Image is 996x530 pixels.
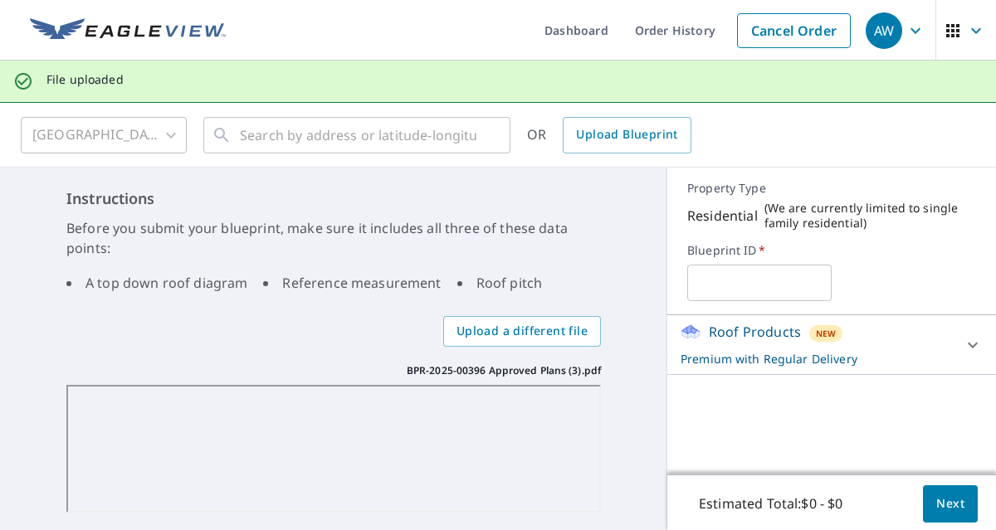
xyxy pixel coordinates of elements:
[407,363,601,378] p: BPR-2025-00396 Approved Plans (3).pdf
[687,243,976,258] label: Blueprint ID
[263,273,441,293] li: Reference measurement
[866,12,902,49] div: AW
[816,327,837,340] span: New
[681,350,953,367] p: Premium with Regular Delivery
[527,117,691,153] div: OR
[456,321,588,342] span: Upload a different file
[681,322,983,367] div: Roof ProductsNewPremium with Regular Delivery
[443,316,601,347] label: Upload a different file
[240,112,476,158] input: Search by address or latitude-longitude
[576,124,677,145] span: Upload Blueprint
[687,206,758,226] p: Residential
[764,201,976,231] p: ( We are currently limited to single family residential )
[46,72,124,87] p: File uploaded
[21,112,187,158] div: [GEOGRAPHIC_DATA]
[457,273,543,293] li: Roof pitch
[30,18,226,43] img: EV Logo
[66,187,601,210] h6: Instructions
[66,218,601,258] p: Before you submit your blueprint, make sure it includes all three of these data points:
[66,273,247,293] li: A top down roof diagram
[66,385,601,513] iframe: BPR-2025-00396 Approved Plans (3).pdf
[686,485,856,522] p: Estimated Total: $0 - $0
[936,494,964,514] span: Next
[737,13,851,48] a: Cancel Order
[923,485,978,523] button: Next
[687,181,976,196] p: Property Type
[709,322,801,342] p: Roof Products
[563,117,691,153] a: Upload Blueprint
